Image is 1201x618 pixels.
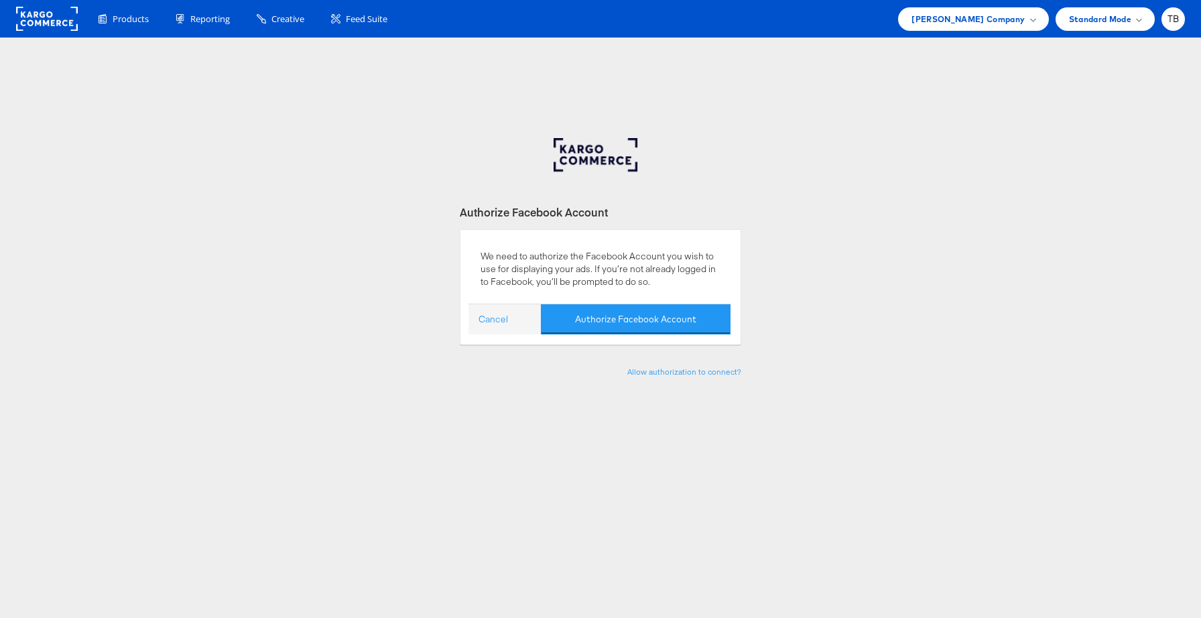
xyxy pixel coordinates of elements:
[627,367,741,377] a: Allow authorization to connect?
[190,13,230,25] span: Reporting
[541,304,731,334] button: Authorize Facebook Account
[271,13,304,25] span: Creative
[481,250,720,288] p: We need to authorize the Facebook Account you wish to use for displaying your ads. If you’re not ...
[911,12,1025,26] span: [PERSON_NAME] Company
[1069,12,1131,26] span: Standard Mode
[479,313,508,326] a: Cancel
[1167,15,1180,23] span: TB
[460,204,741,220] div: Authorize Facebook Account
[113,13,149,25] span: Products
[346,13,387,25] span: Feed Suite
